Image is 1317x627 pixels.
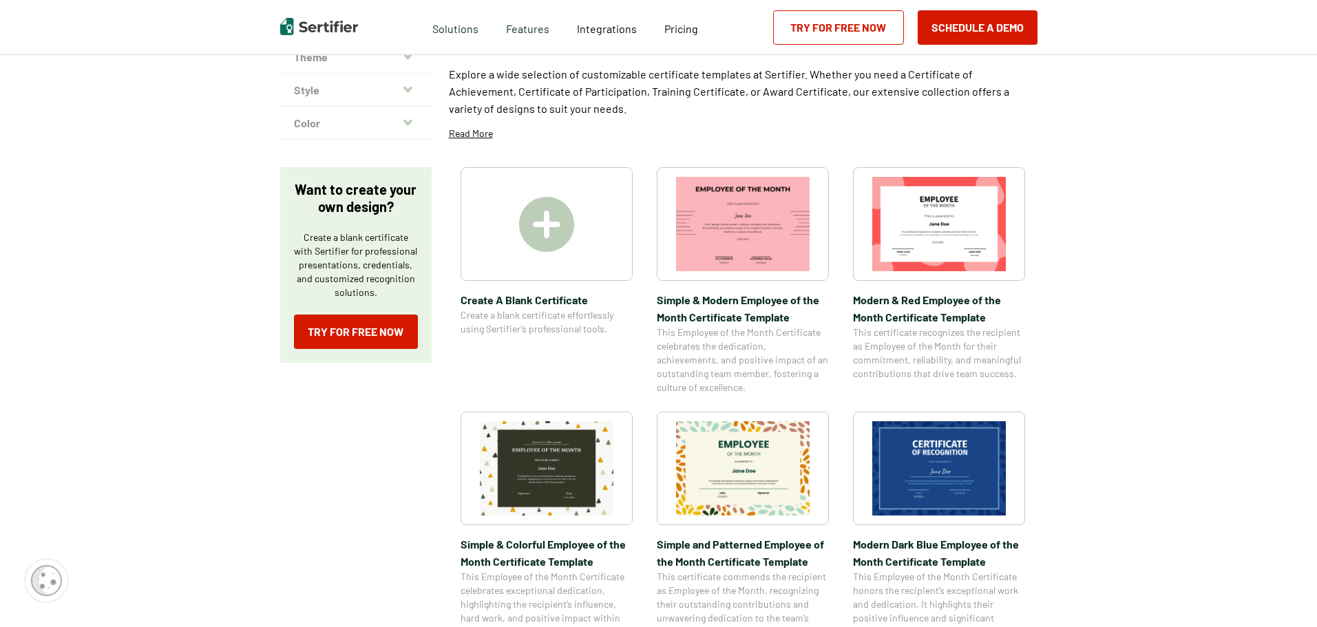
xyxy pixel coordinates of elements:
img: Modern & Red Employee of the Month Certificate Template [872,177,1006,271]
img: Create A Blank Certificate [519,197,574,252]
p: Read More [449,127,493,140]
p: Create a blank certificate with Sertifier for professional presentations, credentials, and custom... [294,231,418,299]
a: Try for Free Now [294,315,418,349]
iframe: Chat Widget [1248,561,1317,627]
p: Explore a wide selection of customizable certificate templates at Sertifier. Whether you need a C... [449,65,1037,117]
button: Color [280,107,432,140]
span: Simple & Colorful Employee of the Month Certificate Template [461,535,633,570]
span: Simple and Patterned Employee of the Month Certificate Template [657,535,829,570]
img: Modern Dark Blue Employee of the Month Certificate Template [872,421,1006,516]
span: Solutions [432,19,478,36]
img: Simple & Modern Employee of the Month Certificate Template [676,177,810,271]
span: This Employee of the Month Certificate celebrates the dedication, achievements, and positive impa... [657,326,829,394]
span: Simple & Modern Employee of the Month Certificate Template [657,291,829,326]
a: Pricing [664,19,698,36]
span: Pricing [664,22,698,35]
img: Simple and Patterned Employee of the Month Certificate Template [676,421,810,516]
a: Try for Free Now [773,10,904,45]
a: Simple & Modern Employee of the Month Certificate TemplateSimple & Modern Employee of the Month C... [657,167,829,394]
img: Sertifier | Digital Credentialing Platform [280,18,358,35]
button: Schedule a Demo [918,10,1037,45]
a: Integrations [577,19,637,36]
span: Features [506,19,549,36]
p: Want to create your own design? [294,181,418,215]
span: Modern Dark Blue Employee of the Month Certificate Template [853,535,1025,570]
img: Simple & Colorful Employee of the Month Certificate Template [480,421,613,516]
span: Integrations [577,22,637,35]
span: Modern & Red Employee of the Month Certificate Template [853,291,1025,326]
span: Create A Blank Certificate [461,291,633,308]
img: Cookie Popup Icon [31,565,62,596]
span: Create a blank certificate effortlessly using Sertifier’s professional tools. [461,308,633,336]
button: Style [280,74,432,107]
span: This certificate recognizes the recipient as Employee of the Month for their commitment, reliabil... [853,326,1025,381]
button: Theme [280,41,432,74]
a: Modern & Red Employee of the Month Certificate TemplateModern & Red Employee of the Month Certifi... [853,167,1025,394]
